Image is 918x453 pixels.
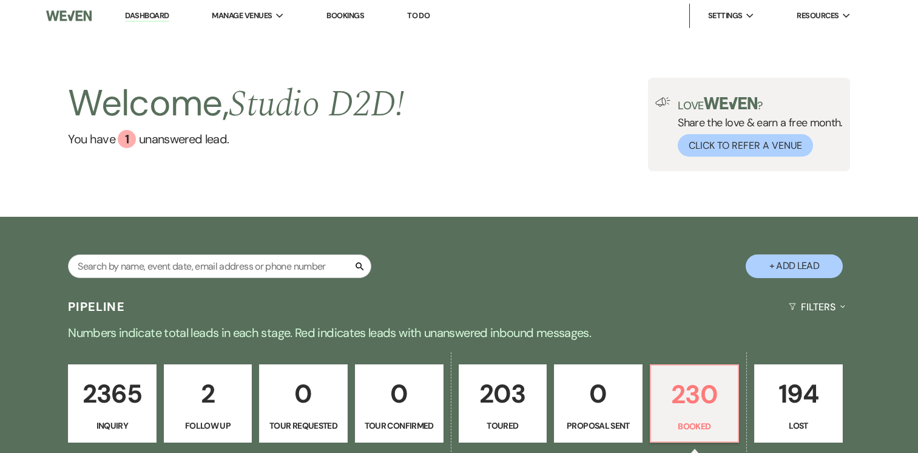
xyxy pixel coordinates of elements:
p: Booked [658,420,731,433]
p: Proposal Sent [562,419,635,432]
a: To Do [407,10,430,21]
p: 0 [267,373,340,414]
p: Love ? [678,97,843,111]
p: 194 [762,373,835,414]
a: You have 1 unanswered lead. [68,130,404,148]
p: 0 [363,373,436,414]
p: Tour Confirmed [363,419,436,432]
span: Manage Venues [212,10,272,22]
img: weven-logo-green.svg [704,97,758,109]
p: 2 [172,373,245,414]
a: 230Booked [650,364,740,443]
div: Share the love & earn a free month. [670,97,843,157]
p: Toured [467,419,539,432]
span: Studio D2D ! [229,77,404,132]
h2: Welcome, [68,78,404,130]
p: Lost [762,419,835,432]
a: 203Toured [459,364,547,443]
p: Numbers indicate total leads in each stage. Red indicates leads with unanswered inbound messages. [22,323,896,342]
button: + Add Lead [746,254,843,278]
a: Bookings [326,10,364,21]
a: 0Proposal Sent [554,364,643,443]
button: Click to Refer a Venue [678,134,813,157]
a: 0Tour Confirmed [355,364,444,443]
span: Settings [708,10,743,22]
h3: Pipeline [68,298,125,315]
a: 2Follow Up [164,364,252,443]
p: Follow Up [172,419,245,432]
p: 203 [467,373,539,414]
p: Inquiry [76,419,149,432]
p: 0 [562,373,635,414]
a: Dashboard [125,10,169,22]
span: Resources [797,10,839,22]
a: 0Tour Requested [259,364,348,443]
a: 2365Inquiry [68,364,157,443]
p: 230 [658,374,731,415]
input: Search by name, event date, email address or phone number [68,254,371,278]
img: Weven Logo [46,3,92,29]
p: 2365 [76,373,149,414]
img: loud-speaker-illustration.svg [655,97,670,107]
p: Tour Requested [267,419,340,432]
a: 194Lost [754,364,843,443]
button: Filters [784,291,850,323]
div: 1 [118,130,136,148]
